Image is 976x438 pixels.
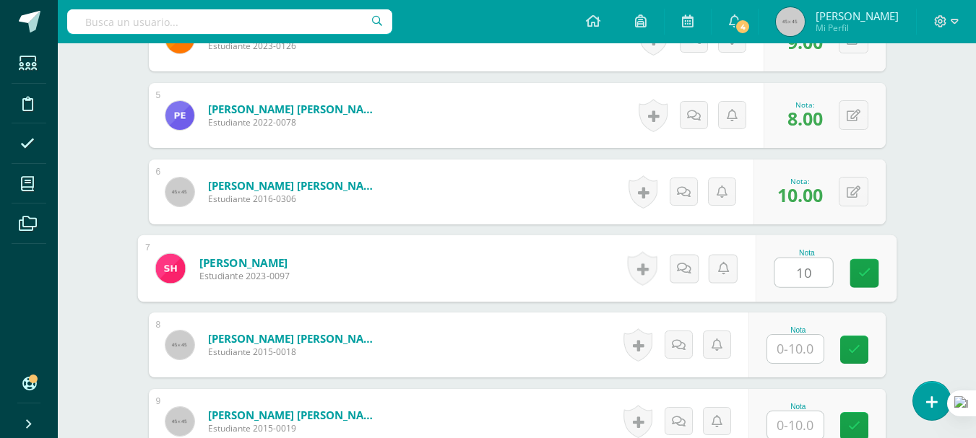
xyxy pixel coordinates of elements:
a: [PERSON_NAME] [PERSON_NAME] [208,331,381,346]
span: 8.00 [787,106,823,131]
input: 0-10.0 [767,335,824,363]
span: Estudiante 2023-0097 [199,270,290,283]
img: 45x45 [165,407,194,436]
span: 10.00 [777,183,823,207]
a: [PERSON_NAME] [PERSON_NAME] [208,102,381,116]
span: 4 [735,19,751,35]
div: Nota [774,249,839,257]
img: 4f9648935e8279469172af1a4167bad9.png [155,253,185,283]
a: [PERSON_NAME] [PERSON_NAME] [208,408,381,422]
div: Nota [766,403,830,411]
input: 0-10.0 [774,258,832,287]
img: 45x45 [165,330,194,359]
div: Nota: [777,176,823,186]
img: db6b8c56d62c898874b953031725c6f0.png [165,101,194,130]
a: [PERSON_NAME] [PERSON_NAME] [208,178,381,193]
span: Mi Perfil [816,22,899,34]
span: Estudiante 2016-0306 [208,193,381,205]
span: Estudiante 2023-0126 [208,40,381,52]
img: 45x45 [165,178,194,206]
span: Estudiante 2022-0078 [208,116,381,128]
div: Nota: [787,100,823,110]
img: 45x45 [776,7,805,36]
span: Estudiante 2015-0018 [208,346,381,358]
a: [PERSON_NAME] [199,255,290,270]
div: Nota [766,326,830,334]
span: Estudiante 2015-0019 [208,422,381,434]
span: [PERSON_NAME] [816,9,899,23]
input: Busca un usuario... [67,9,392,34]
